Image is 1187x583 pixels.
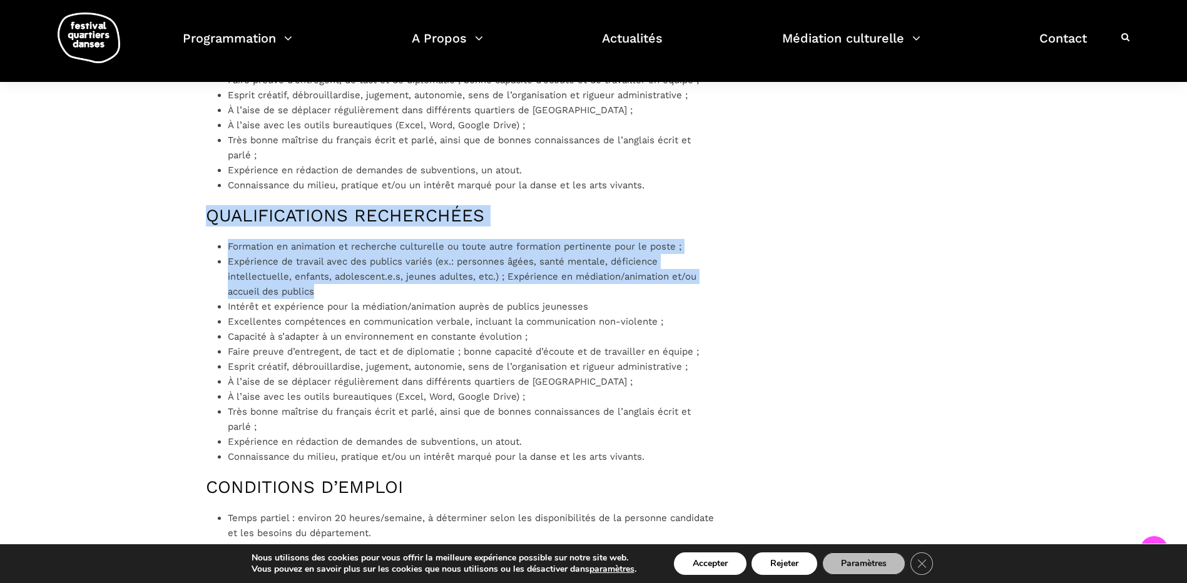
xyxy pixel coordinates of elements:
h4: CONDITIONS D’EMPLOI [206,477,715,498]
img: logo-fqd-med [58,13,120,63]
a: A Propos [412,28,483,64]
span: À l’aise avec les outils bureautiques (Excel, Word, Google Drive) ; [228,391,525,402]
li: Expérience en rédaction de demandes de subventions, un atout. [228,163,715,178]
a: Contact [1039,28,1087,64]
p: Nous utilisons des cookies pour vous offrir la meilleure expérience possible sur notre site web. [252,552,636,564]
span: Expérience en rédaction de demandes de subventions, un atout. [228,436,522,447]
span: Expérience de travail avec des publics variés (ex.: personnes âgées, santé mentale, déficience in... [228,256,696,297]
span: À l’aise de se déplacer régulièrement dans différents quartiers de [GEOGRAPHIC_DATA] ; [228,376,633,387]
li: À l’aise de se déplacer régulièrement dans différents quartiers de [GEOGRAPHIC_DATA] ; [228,103,715,118]
span: Esprit créatif, débrouillardise, jugement, autonomie, sens de l’organisation et rigueur administr... [228,361,688,372]
li: Esprit créatif, débrouillardise, jugement, autonomie, sens de l’organisation et rigueur administr... [228,88,715,103]
button: Paramètres [822,552,905,575]
p: Vous pouvez en savoir plus sur les cookies que nous utilisons ou les désactiver dans . [252,564,636,575]
li: Entrée en fonction : En [DATE] – possibilité d’entrée progressive [228,540,715,555]
span: Formation en animation et recherche culturelle ou toute autre formation pertinente pour le poste ; [228,241,681,252]
span: Intérêt et expérience pour la médiation/animation auprès de publics jeunesses [228,301,588,312]
span: Excellentes compétences en communication verbale, incluant la communication non-violente ; [228,316,663,327]
li: Très bonne maîtrise du français écrit et parlé, ainsi que de bonnes connaissances de l’anglais éc... [228,133,715,163]
li: Connaissance du milieu, pratique et/ou un intérêt marqué pour la danse et les arts vivants. [228,178,715,193]
a: Actualités [602,28,663,64]
button: paramètres [589,564,634,575]
button: Accepter [674,552,746,575]
a: Médiation culturelle [782,28,920,64]
a: Programmation [183,28,292,64]
li: Temps partiel : environ 20 heures/semaine, à déterminer selon les disponibilités de la personne c... [228,510,715,540]
li: À l’aise avec les outils bureautiques (Excel, Word, Google Drive) ; [228,118,715,133]
span: Très bonne maîtrise du français écrit et parlé, ainsi que de bonnes connaissances de l’anglais éc... [228,406,691,432]
button: Rejeter [751,552,817,575]
h4: QUALIFICATIONS RECHERCHÉES [206,205,715,226]
button: Close GDPR Cookie Banner [910,552,933,575]
span: Faire preuve d’entregent, de tact et de diplomatie ; bonne capacité d’écoute et de travailler en ... [228,346,699,357]
span: Connaissance du milieu, pratique et/ou un intérêt marqué pour la danse et les arts vivants. [228,451,644,462]
span: Capacité à s’adapter à un environnement en constante évolution ; [228,331,527,342]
